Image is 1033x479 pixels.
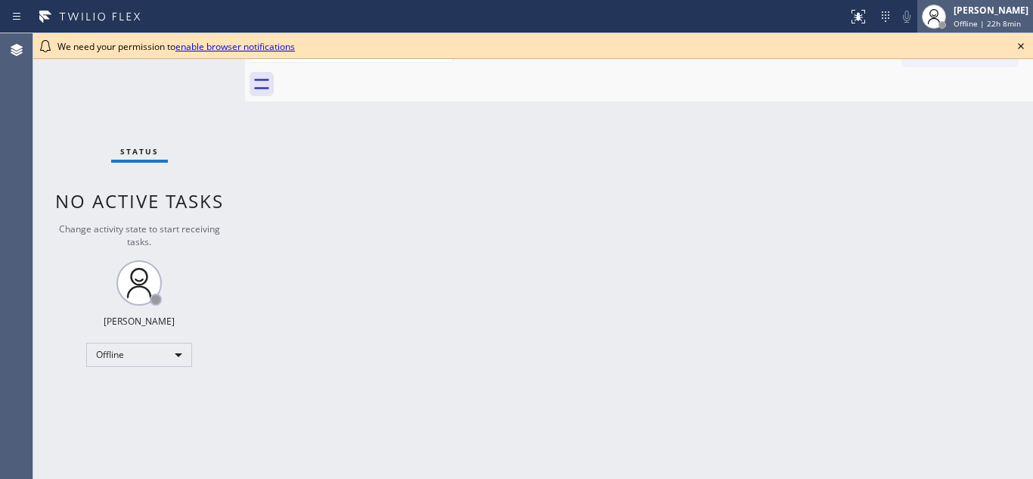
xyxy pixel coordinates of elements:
[55,188,224,213] span: No active tasks
[59,222,220,248] span: Change activity state to start receiving tasks.
[104,315,175,328] div: [PERSON_NAME]
[954,18,1021,29] span: Offline | 22h 8min
[86,343,192,367] div: Offline
[57,40,295,53] span: We need your permission to
[954,4,1028,17] div: [PERSON_NAME]
[120,146,159,157] span: Status
[896,6,917,27] button: Mute
[175,40,295,53] a: enable browser notifications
